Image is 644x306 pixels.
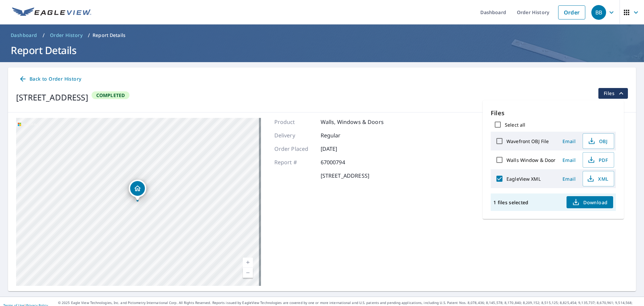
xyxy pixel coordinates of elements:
[243,258,253,268] a: Current Level 18, Zoom In
[587,137,608,145] span: OBJ
[274,131,315,139] p: Delivery
[243,268,253,278] a: Current Level 18, Zoom Out
[572,198,607,206] span: Download
[561,138,577,144] span: Email
[93,32,125,39] p: Report Details
[50,32,83,39] span: Order History
[88,31,90,39] li: /
[561,176,577,182] span: Email
[583,171,614,186] button: XML
[321,118,384,126] p: Walls, Windows & Doors
[274,145,315,153] p: Order Placed
[8,30,636,41] nav: breadcrumb
[591,5,606,20] div: BB
[506,176,541,182] label: EagleView XML
[8,43,636,57] h1: Report Details
[506,157,556,163] label: Walls Window & Door
[129,180,146,201] div: Dropped pin, building 1, Residential property, 5488 S 980 E Wolcottville, IN 46795
[587,156,608,164] span: PDF
[16,91,88,103] div: [STREET_ADDRESS]
[274,118,315,126] p: Product
[19,75,81,83] span: Back to Order History
[491,108,616,118] p: Files
[506,138,549,144] label: Wavefront OBJ File
[567,196,613,208] button: Download
[43,31,45,39] li: /
[321,158,361,166] p: 67000794
[583,152,614,168] button: PDF
[558,136,580,146] button: Email
[47,30,85,41] a: Order History
[321,131,361,139] p: Regular
[493,199,528,206] p: 1 files selected
[587,175,608,183] span: XML
[16,73,84,85] a: Back to Order History
[11,32,37,39] span: Dashboard
[274,158,315,166] p: Report #
[558,5,585,19] a: Order
[598,88,628,99] button: filesDropdownBtn-67000794
[92,92,129,98] span: Completed
[561,157,577,163] span: Email
[321,172,369,180] p: [STREET_ADDRESS]
[604,89,625,97] span: Files
[558,174,580,184] button: Email
[505,122,525,128] label: Select all
[558,155,580,165] button: Email
[8,30,40,41] a: Dashboard
[321,145,361,153] p: [DATE]
[583,133,614,149] button: OBJ
[12,7,91,17] img: EV Logo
